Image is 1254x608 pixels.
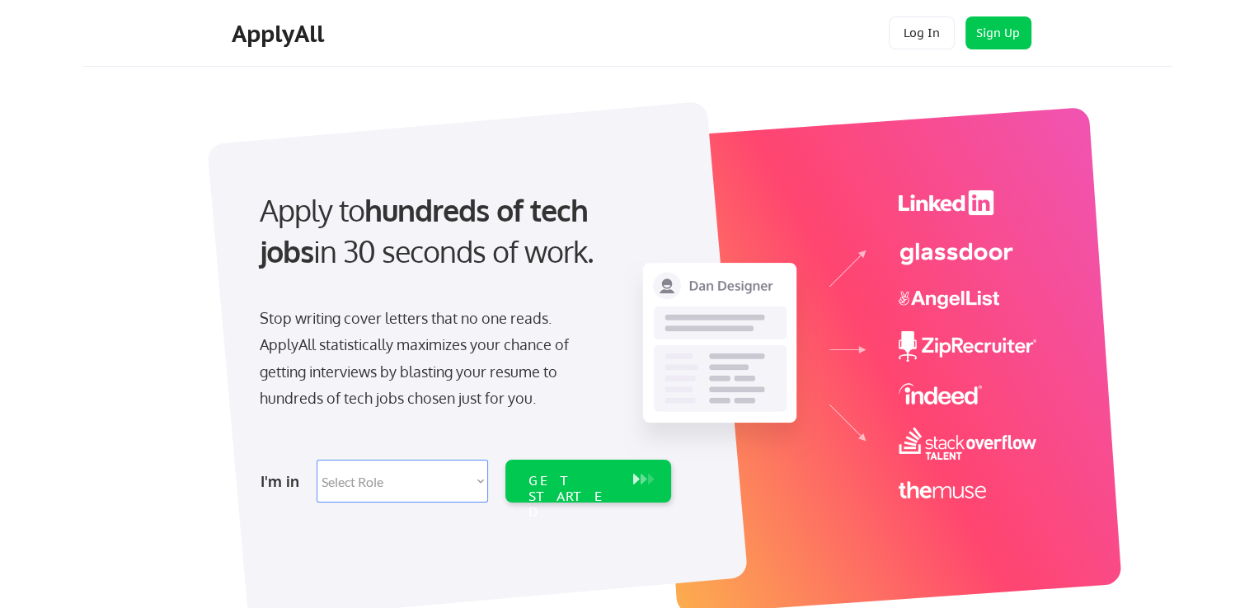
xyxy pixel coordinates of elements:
button: Log In [889,16,955,49]
div: ApplyAll [232,20,329,48]
div: GET STARTED [528,473,617,521]
div: Stop writing cover letters that no one reads. ApplyAll statistically maximizes your chance of get... [260,305,599,412]
div: I'm in [261,468,307,494]
button: Sign Up [965,16,1031,49]
strong: hundreds of tech jobs [260,191,595,269]
div: Apply to in 30 seconds of work. [260,189,665,273]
